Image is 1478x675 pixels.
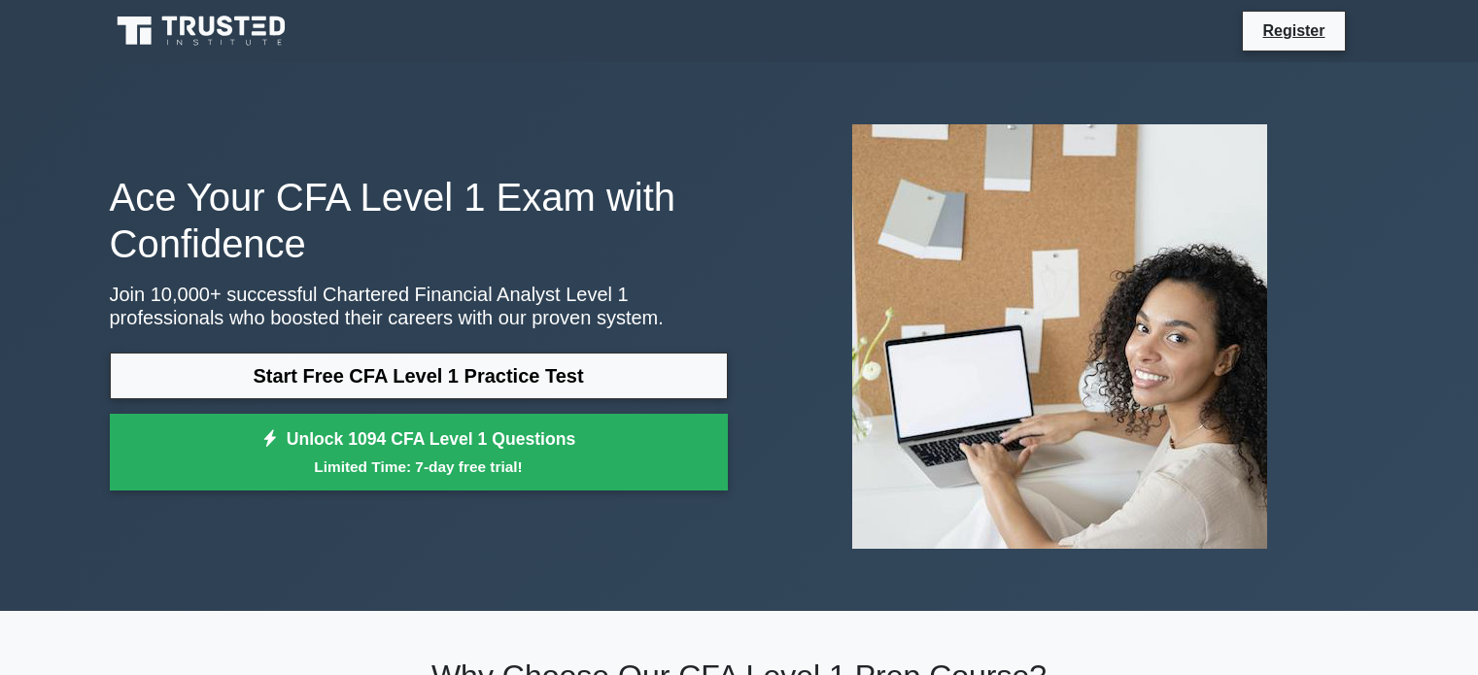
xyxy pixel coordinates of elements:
a: Start Free CFA Level 1 Practice Test [110,353,728,399]
h1: Ace Your CFA Level 1 Exam with Confidence [110,174,728,267]
small: Limited Time: 7-day free trial! [134,456,704,478]
a: Unlock 1094 CFA Level 1 QuestionsLimited Time: 7-day free trial! [110,414,728,491]
a: Register [1251,18,1336,43]
p: Join 10,000+ successful Chartered Financial Analyst Level 1 professionals who boosted their caree... [110,283,728,329]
